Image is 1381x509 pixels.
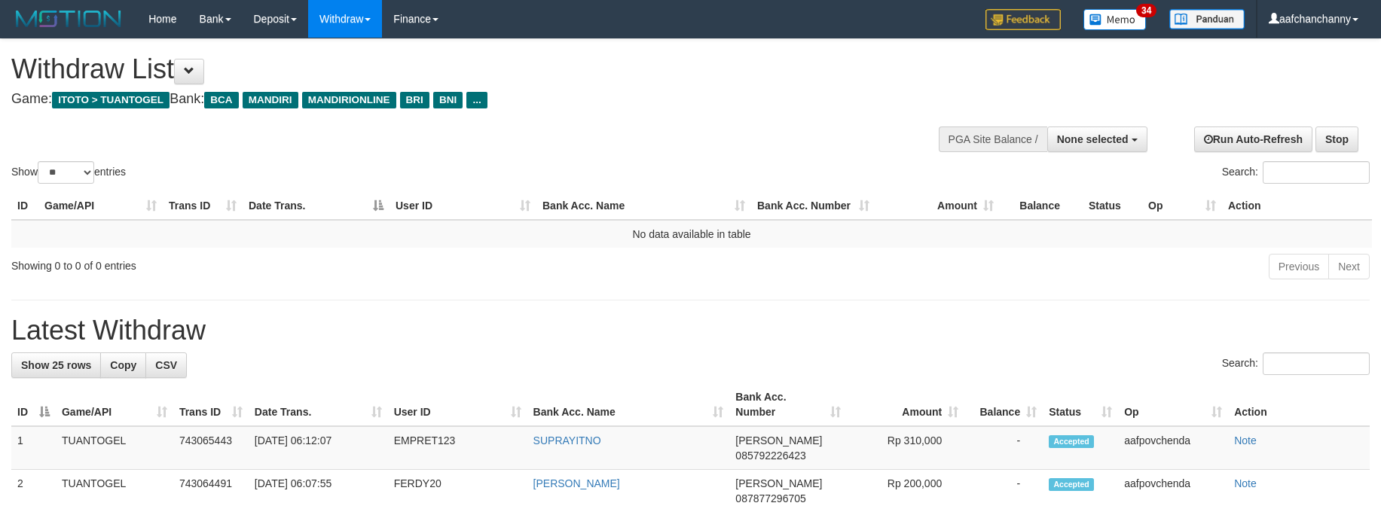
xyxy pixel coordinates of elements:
a: [PERSON_NAME] [533,477,620,489]
td: TUANTOGEL [56,426,173,470]
th: Op: activate to sort column ascending [1142,192,1222,220]
a: Show 25 rows [11,352,101,378]
th: Balance: activate to sort column ascending [964,383,1043,426]
th: Trans ID: activate to sort column ascending [173,383,249,426]
td: [DATE] 06:12:07 [249,426,388,470]
a: Run Auto-Refresh [1194,126,1312,152]
span: [PERSON_NAME] [735,434,822,447]
td: 1 [11,426,56,470]
div: Showing 0 to 0 of 0 entries [11,252,564,273]
span: [PERSON_NAME] [735,477,822,489]
img: Button%20Memo.svg [1083,9,1147,30]
th: Date Trans.: activate to sort column descending [243,192,390,220]
th: Op: activate to sort column ascending [1118,383,1228,426]
span: Accepted [1049,478,1094,491]
img: panduan.png [1169,9,1245,29]
a: Note [1234,434,1257,447]
input: Search: [1263,352,1370,375]
button: None selected [1047,126,1147,152]
span: Copy [110,359,136,371]
label: Search: [1222,352,1370,375]
a: Previous [1269,254,1329,279]
label: Show entries [11,161,126,184]
select: Showentries [38,161,94,184]
img: Feedback.jpg [985,9,1061,30]
a: Copy [100,352,146,378]
span: Show 25 rows [21,359,91,371]
th: Status: activate to sort column ascending [1043,383,1118,426]
td: - [964,426,1043,470]
td: EMPRET123 [388,426,527,470]
span: BNI [433,92,463,108]
span: Copy 087877296705 to clipboard [735,492,805,504]
th: Game/API: activate to sort column ascending [56,383,173,426]
th: Bank Acc. Name: activate to sort column ascending [536,192,751,220]
th: Amount: activate to sort column ascending [875,192,1000,220]
td: 743065443 [173,426,249,470]
th: Status [1083,192,1142,220]
span: MANDIRIONLINE [302,92,396,108]
span: None selected [1057,133,1129,145]
span: 34 [1136,4,1156,17]
span: ITOTO > TUANTOGEL [52,92,170,108]
label: Search: [1222,161,1370,184]
th: User ID: activate to sort column ascending [390,192,536,220]
th: Action [1222,192,1372,220]
th: Game/API: activate to sort column ascending [38,192,163,220]
span: BCA [204,92,238,108]
td: Rp 310,000 [847,426,964,470]
input: Search: [1263,161,1370,184]
td: aafpovchenda [1118,426,1228,470]
th: Date Trans.: activate to sort column ascending [249,383,388,426]
a: Note [1234,477,1257,489]
span: Copy 085792226423 to clipboard [735,450,805,462]
a: Stop [1315,126,1358,152]
th: User ID: activate to sort column ascending [388,383,527,426]
span: ... [466,92,487,108]
th: Action [1228,383,1370,426]
th: Trans ID: activate to sort column ascending [163,192,243,220]
td: No data available in table [11,220,1372,248]
h4: Game: Bank: [11,92,906,107]
th: Balance [1000,192,1083,220]
span: Accepted [1049,435,1094,448]
th: Amount: activate to sort column ascending [847,383,964,426]
a: Next [1328,254,1370,279]
a: SUPRAYITNO [533,434,601,447]
span: BRI [400,92,429,108]
h1: Latest Withdraw [11,315,1370,346]
span: CSV [155,359,177,371]
img: MOTION_logo.png [11,8,126,30]
th: Bank Acc. Name: activate to sort column ascending [527,383,730,426]
th: ID: activate to sort column descending [11,383,56,426]
h1: Withdraw List [11,54,906,84]
div: PGA Site Balance / [939,126,1047,152]
span: MANDIRI [243,92,298,108]
th: Bank Acc. Number: activate to sort column ascending [729,383,847,426]
th: ID [11,192,38,220]
a: CSV [145,352,187,378]
th: Bank Acc. Number: activate to sort column ascending [751,192,875,220]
